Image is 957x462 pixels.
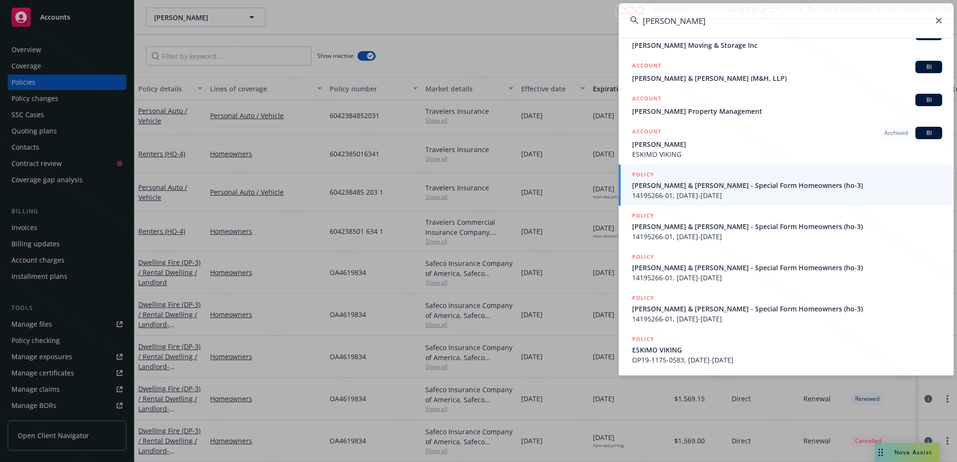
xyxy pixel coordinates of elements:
h5: ACCOUNT [632,127,661,138]
h5: POLICY [632,293,654,303]
span: [PERSON_NAME] [632,139,942,149]
a: ACCOUNTBI[PERSON_NAME] Property Management [619,88,954,121]
span: 14195266-01, [DATE]-[DATE] [632,273,942,283]
span: Archived [884,129,908,137]
span: [PERSON_NAME] Moving & Storage Inc [632,40,942,50]
a: POLICYESKIMO VIKINGOP19-1175-0583, [DATE]-[DATE] [619,329,954,370]
span: 14195266-01, [DATE]-[DATE] [632,314,942,324]
span: ESKIMO VIKING [632,149,942,159]
a: POLICY[PERSON_NAME] & [PERSON_NAME] - Special Form Homeowners (ho-3)14195266-01, [DATE]-[DATE] [619,206,954,247]
span: [PERSON_NAME] & [PERSON_NAME] - Special Form Homeowners (ho-3) [632,180,942,190]
a: POLICY[PERSON_NAME] & [PERSON_NAME] - Special Form Homeowners (ho-3)14195266-01, [DATE]-[DATE] [619,165,954,206]
span: [PERSON_NAME] & [PERSON_NAME] - Special Form Homeowners (ho-3) [632,304,942,314]
h5: POLICY [632,252,654,262]
span: 14195266-01, [DATE]-[DATE] [632,231,942,242]
input: Search... [619,3,954,38]
span: [PERSON_NAME] & [PERSON_NAME] - Special Form Homeowners (ho-3) [632,263,942,273]
h5: POLICY [632,334,654,344]
span: 14195266-01, [DATE]-[DATE] [632,190,942,200]
a: POLICY[PERSON_NAME] & [PERSON_NAME] - Special Form Homeowners (ho-3)14195266-01, [DATE]-[DATE] [619,288,954,329]
h5: ACCOUNT [632,61,661,72]
a: ACCOUNTBI[PERSON_NAME] Moving & Storage Inc [619,22,954,55]
span: OP19-1175-0583, [DATE]-[DATE] [632,355,942,365]
span: [PERSON_NAME] & [PERSON_NAME] (M&H, LLP) [632,73,942,83]
span: BI [919,96,938,104]
h5: POLICY [632,211,654,220]
span: BI [919,129,938,137]
h5: POLICY [632,170,654,179]
span: [PERSON_NAME] & [PERSON_NAME] - Special Form Homeowners (ho-3) [632,221,942,231]
a: ACCOUNTBI[PERSON_NAME] & [PERSON_NAME] (M&H, LLP) [619,55,954,88]
a: ACCOUNTArchivedBI[PERSON_NAME]ESKIMO VIKING [619,121,954,165]
h5: ACCOUNT [632,94,661,105]
a: POLICY[PERSON_NAME] & [PERSON_NAME] - Special Form Homeowners (ho-3)14195266-01, [DATE]-[DATE] [619,247,954,288]
span: [PERSON_NAME] Property Management [632,106,942,116]
span: ESKIMO VIKING [632,345,942,355]
span: BI [919,63,938,71]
